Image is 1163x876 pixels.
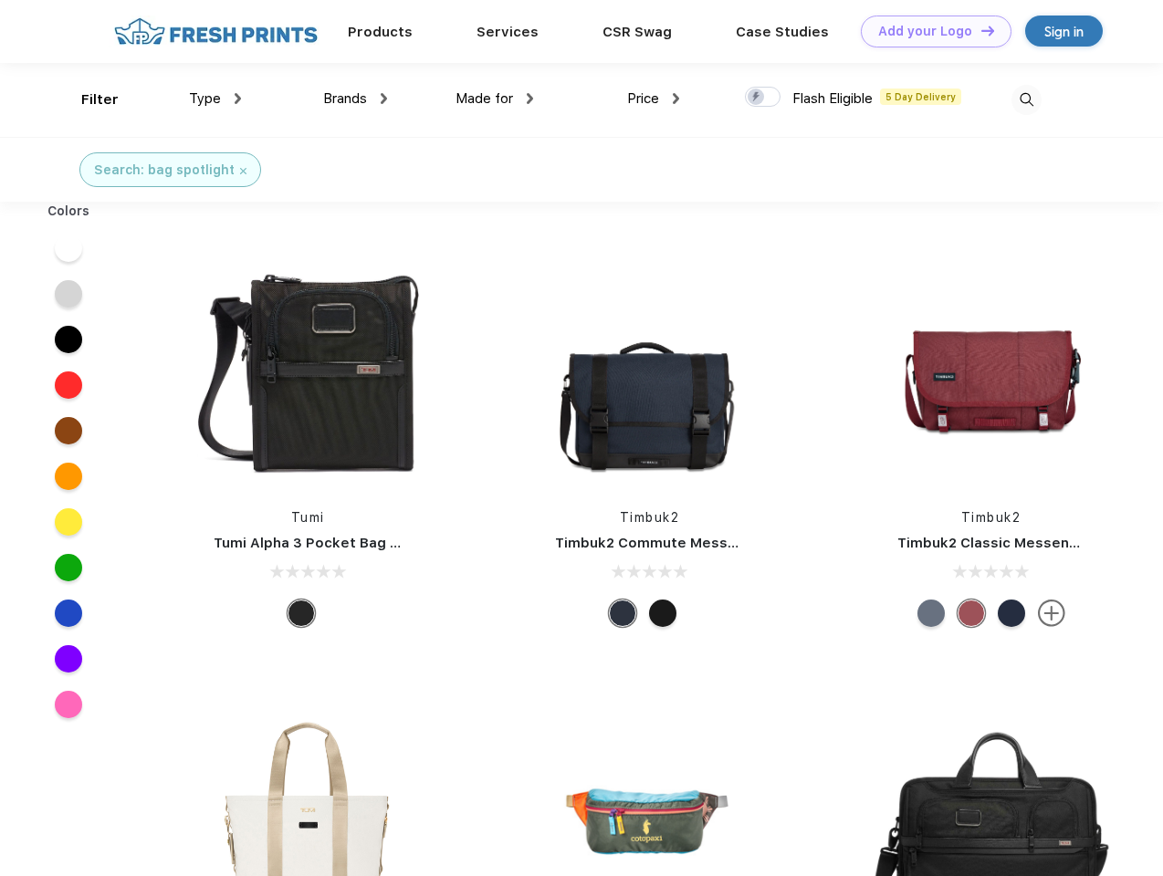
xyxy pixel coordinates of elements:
a: Timbuk2 [961,510,1022,525]
span: Brands [323,90,367,107]
img: desktop_search.svg [1011,85,1042,115]
span: 5 Day Delivery [880,89,961,105]
img: dropdown.png [235,93,241,104]
a: Timbuk2 Classic Messenger Bag [897,535,1124,551]
div: Eco Nautical [998,600,1025,627]
img: filter_cancel.svg [240,168,246,174]
a: Tumi [291,510,325,525]
div: Eco Lightbeam [917,600,945,627]
span: Made for [456,90,513,107]
img: more.svg [1038,600,1065,627]
div: Add your Logo [878,24,972,39]
div: Filter [81,89,119,110]
img: DT [981,26,994,36]
span: Type [189,90,221,107]
a: Timbuk2 [620,510,680,525]
a: Sign in [1025,16,1103,47]
img: func=resize&h=266 [528,247,770,490]
img: fo%20logo%202.webp [109,16,323,47]
div: Black [288,600,315,627]
img: dropdown.png [673,93,679,104]
img: dropdown.png [527,93,533,104]
div: Eco Collegiate Red [958,600,985,627]
img: dropdown.png [381,93,387,104]
a: Tumi Alpha 3 Pocket Bag Small [214,535,427,551]
img: func=resize&h=266 [186,247,429,490]
div: Eco Nautical [609,600,636,627]
div: Eco Black [649,600,676,627]
span: Price [627,90,659,107]
div: Sign in [1044,21,1084,42]
div: Colors [34,202,104,221]
a: Timbuk2 Commute Messenger Bag [555,535,800,551]
div: Search: bag spotlight [94,161,235,180]
span: Flash Eligible [792,90,873,107]
img: func=resize&h=266 [870,247,1113,490]
a: Products [348,24,413,40]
